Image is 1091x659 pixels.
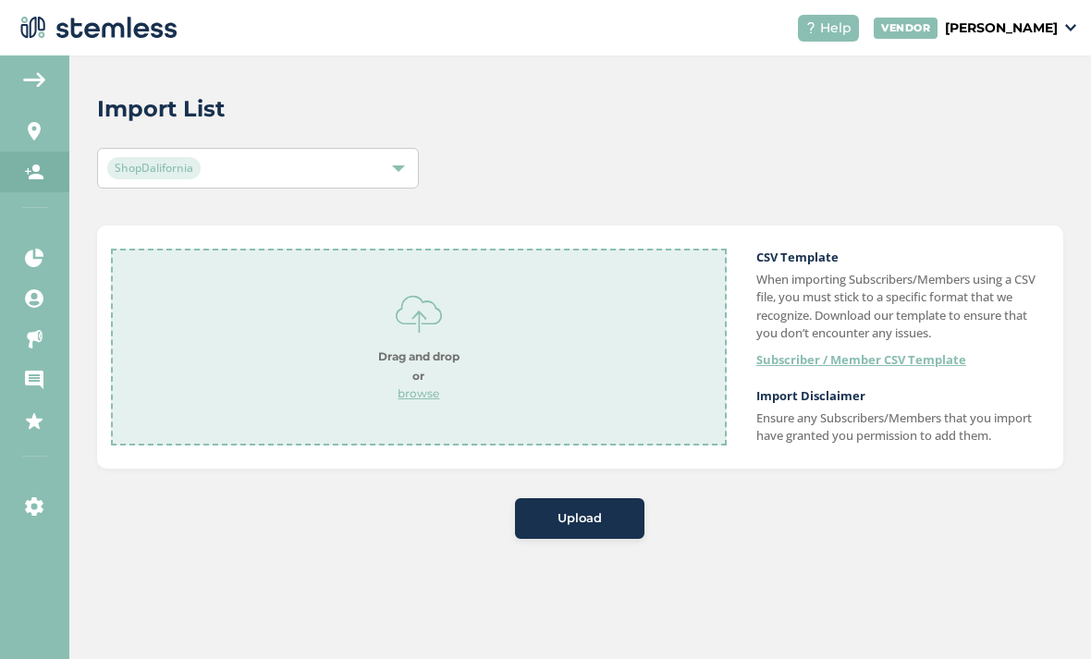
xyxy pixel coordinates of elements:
p: When importing Subscribers/Members using a CSV file, you must stick to a specific format that we ... [756,271,1049,343]
img: icon-arrow-back-accent-c549486e.svg [23,72,45,87]
img: icon_down-arrow-small-66adaf34.svg [1065,24,1076,31]
p: Ensure any Subscribers/Members that you import have granted you permission to add them. [756,409,1049,445]
strong: Drag and drop or [378,349,460,383]
img: icon-help-white-03924b79.svg [805,22,816,33]
h2: Import List [97,92,225,126]
a: Subscriber / Member CSV Template [756,351,966,370]
div: VENDOR [874,18,938,39]
iframe: Chat Widget [999,570,1091,659]
span: ShopDalifornia [107,157,201,179]
h2: CSV Template [756,249,1049,267]
p: [PERSON_NAME] [945,18,1058,38]
p: browse [378,385,460,402]
h2: Import Disclaimer [756,387,1049,406]
img: icon-upload-85c7ce17.svg [396,291,442,337]
span: Upload [558,509,602,528]
span: Help [820,18,852,38]
img: logo-dark-0685b13c.svg [15,9,178,46]
button: Upload [515,498,644,539]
